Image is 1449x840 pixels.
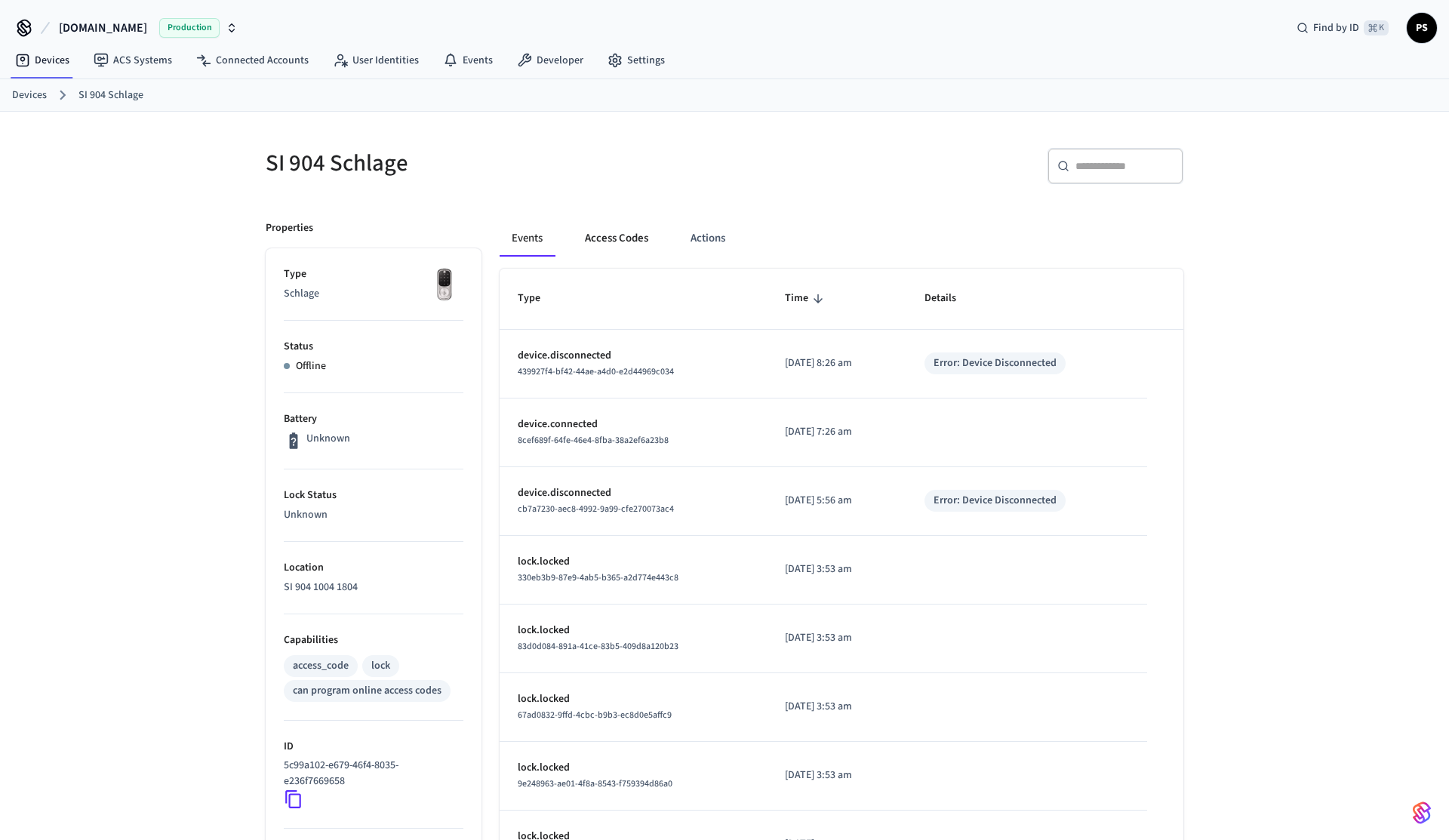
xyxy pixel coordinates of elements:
[518,640,678,653] span: 83d0d084-891a-41ce-83b5-409d8a120b23
[78,88,143,103] a: SI 904 Schlage
[518,287,560,310] span: Type
[284,507,463,523] p: Unknown
[284,580,463,595] p: SI 904 1004 1804
[321,47,431,74] a: User Identities
[306,431,350,447] p: Unknown
[1284,14,1401,42] div: Find by ID⌘ K
[284,286,463,302] p: Schlage
[518,709,672,722] span: 67ad0832-9ffd-4cbc-b9b3-ec8d0e5affc9
[518,623,749,638] p: lock.locked
[518,485,749,501] p: device.disconnected
[518,348,749,364] p: device.disconnected
[518,777,672,790] span: 9e248963-ae01-4f8a-8543-f759394d86a0
[82,47,184,74] a: ACS Systems
[518,417,749,432] p: device.connected
[934,355,1057,371] div: Error: Device Disconnected
[785,287,828,310] span: Time
[1413,801,1431,825] img: SeamLogoGradient.69752ec5.svg
[785,630,889,646] p: [DATE] 3:53 am
[785,355,889,371] p: [DATE] 8:26 am
[284,411,463,427] p: Battery
[284,488,463,503] p: Lock Status
[284,632,463,648] p: Capabilities
[266,220,313,236] p: Properties
[678,220,737,257] button: Actions
[934,493,1057,509] div: Error: Device Disconnected
[518,691,749,707] p: lock.locked
[59,19,147,37] span: [DOMAIN_NAME]
[12,88,47,103] a: Devices
[293,683,441,699] div: can program online access codes
[1407,13,1437,43] button: PS
[500,220,1183,257] div: ant example
[426,266,463,304] img: Yale Assure Touchscreen Wifi Smart Lock, Satin Nickel, Front
[1408,14,1435,42] span: PS
[505,47,595,74] a: Developer
[500,220,555,257] button: Events
[284,339,463,355] p: Status
[1313,20,1359,35] span: Find by ID
[266,148,715,179] h5: SI 904 Schlage
[1364,20,1389,35] span: ⌘ K
[293,658,349,674] div: access_code
[924,287,976,310] span: Details
[518,554,749,570] p: lock.locked
[785,424,889,440] p: [DATE] 7:26 am
[284,758,457,789] p: 5c99a102-e679-46f4-8035-e236f7669658
[3,47,82,74] a: Devices
[159,18,220,38] span: Production
[518,503,674,515] span: cb7a7230-aec8-4992-9a99-cfe270073ac4
[573,220,660,257] button: Access Codes
[595,47,677,74] a: Settings
[284,266,463,282] p: Type
[785,699,889,715] p: [DATE] 3:53 am
[284,739,463,755] p: ID
[371,658,390,674] div: lock
[518,365,674,378] span: 439927f4-bf42-44ae-a4d0-e2d44969c034
[785,562,889,577] p: [DATE] 3:53 am
[284,560,463,576] p: Location
[296,358,326,374] p: Offline
[431,47,505,74] a: Events
[184,47,321,74] a: Connected Accounts
[518,434,669,447] span: 8cef689f-64fe-46e4-8fba-38a2ef6a23b8
[518,760,749,776] p: lock.locked
[785,493,889,509] p: [DATE] 5:56 am
[518,571,678,584] span: 330eb3b9-87e9-4ab5-b365-a2d774e443c8
[785,768,889,783] p: [DATE] 3:53 am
